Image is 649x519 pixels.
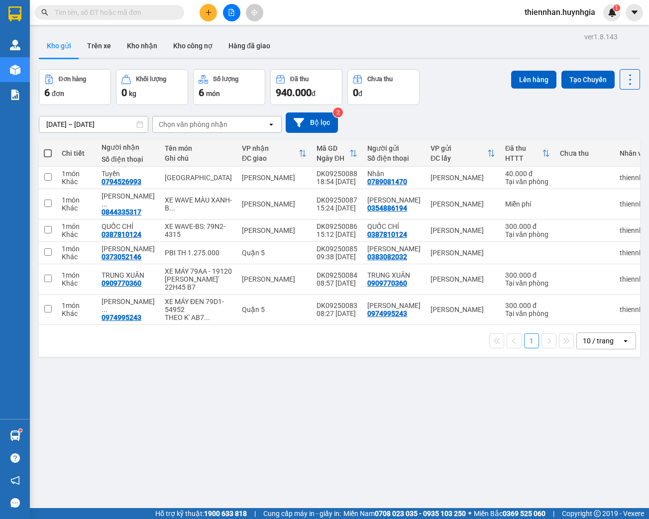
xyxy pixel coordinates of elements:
div: 1 món [62,196,92,204]
div: 08:57 [DATE] [317,279,357,287]
div: THEO K' AB7 CHUYẾN VIP 21H [165,313,232,321]
div: Miễn phí [505,200,550,208]
div: [PERSON_NAME] [242,200,307,208]
button: Kho gửi [39,34,79,58]
div: PBI TH 1.275.000 [165,249,232,257]
div: [PERSON_NAME] [431,306,495,313]
svg: open [622,337,630,345]
div: XE WAVE-BS: 79N2-4315 [165,222,232,238]
span: ... [102,200,108,208]
div: Khác [62,253,92,261]
div: TRÚC NGỌC [367,245,421,253]
div: Mã GD [317,144,349,152]
svg: open [267,120,275,128]
sup: 1 [19,429,22,432]
div: 0354886194 [367,204,407,212]
button: Lên hàng [511,71,556,89]
div: 0909770360 [102,279,141,287]
div: TX [165,174,232,182]
div: 0909770360 [367,279,407,287]
div: Ng Thị Mai Xuân [102,298,155,313]
span: search [41,9,48,16]
div: Khác [62,279,92,287]
div: Ngày ĐH [317,154,349,162]
span: 940.000 [276,87,312,99]
div: XE MÁY ĐEN 79D1-54952 [165,298,232,313]
div: DK09250085 [317,245,357,253]
div: [PERSON_NAME] [242,275,307,283]
div: HTTT [505,154,542,162]
div: 0383082032 [367,253,407,261]
img: icon-new-feature [608,8,617,17]
span: aim [251,9,258,16]
span: | [553,508,554,519]
div: TRUNG XUÂN [367,271,421,279]
div: Tại văn phòng [505,279,550,287]
div: 18:54 [DATE] [317,178,357,186]
span: đ [358,90,362,98]
div: 0789081470 [367,178,407,186]
div: [PERSON_NAME] [242,226,307,234]
div: Số điện thoại [102,155,155,163]
sup: 2 [333,107,343,117]
button: plus [200,4,217,21]
div: DK09250086 [317,222,357,230]
div: PHẠM THÁI HÒA [367,196,421,204]
span: question-circle [10,453,20,463]
span: copyright [594,510,601,517]
span: đ [312,90,316,98]
div: Chọn văn phòng nhận [159,119,227,129]
img: logo-vxr [8,6,21,21]
div: Đơn hàng [59,76,86,83]
div: [PERSON_NAME] [431,226,495,234]
th: Toggle SortBy [426,140,500,167]
input: Select a date range. [39,116,148,132]
button: caret-down [626,4,643,21]
div: Số lượng [213,76,238,83]
span: plus [205,9,212,16]
div: [PERSON_NAME] [431,174,495,182]
span: ... [204,313,210,321]
button: Đơn hàng6đơn [39,69,111,105]
div: 15:12 [DATE] [317,230,357,238]
button: Hàng đã giao [220,34,278,58]
span: file-add [228,9,235,16]
span: 6 [199,87,204,99]
div: Khác [62,310,92,317]
strong: 1900 633 818 [204,510,247,518]
div: [PERSON_NAME] [242,174,307,182]
span: notification [10,476,20,485]
span: kg [129,90,136,98]
input: Tìm tên, số ĐT hoặc mã đơn [55,7,172,18]
span: 1 [615,4,618,11]
span: Cung cấp máy in - giấy in: [263,508,341,519]
button: Kho công nợ [165,34,220,58]
button: Tạo Chuyến [561,71,615,89]
span: 0 [353,87,358,99]
div: 1 món [62,302,92,310]
button: Đã thu940.000đ [270,69,342,105]
button: Chưa thu0đ [347,69,420,105]
div: 1 món [62,170,92,178]
div: Chưa thu [560,149,610,157]
div: 1 món [62,271,92,279]
div: ver 1.8.143 [584,31,618,42]
div: 0844335317 [102,208,141,216]
div: DK09250087 [317,196,357,204]
div: 09:38 [DATE] [317,253,357,261]
button: Kho nhận [119,34,165,58]
button: 1 [524,333,539,348]
span: message [10,498,20,508]
th: Toggle SortBy [312,140,362,167]
div: Ng Thị Mai Xuân [367,302,421,310]
sup: 1 [613,4,620,11]
button: Trên xe [79,34,119,58]
th: Toggle SortBy [500,140,555,167]
div: THEO K' 22H45 B7 [165,275,232,291]
div: Chi tiết [62,149,92,157]
div: Nhân [367,170,421,178]
div: DK09250084 [317,271,357,279]
img: warehouse-icon [10,430,20,441]
div: DK09250083 [317,302,357,310]
span: | [254,508,256,519]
